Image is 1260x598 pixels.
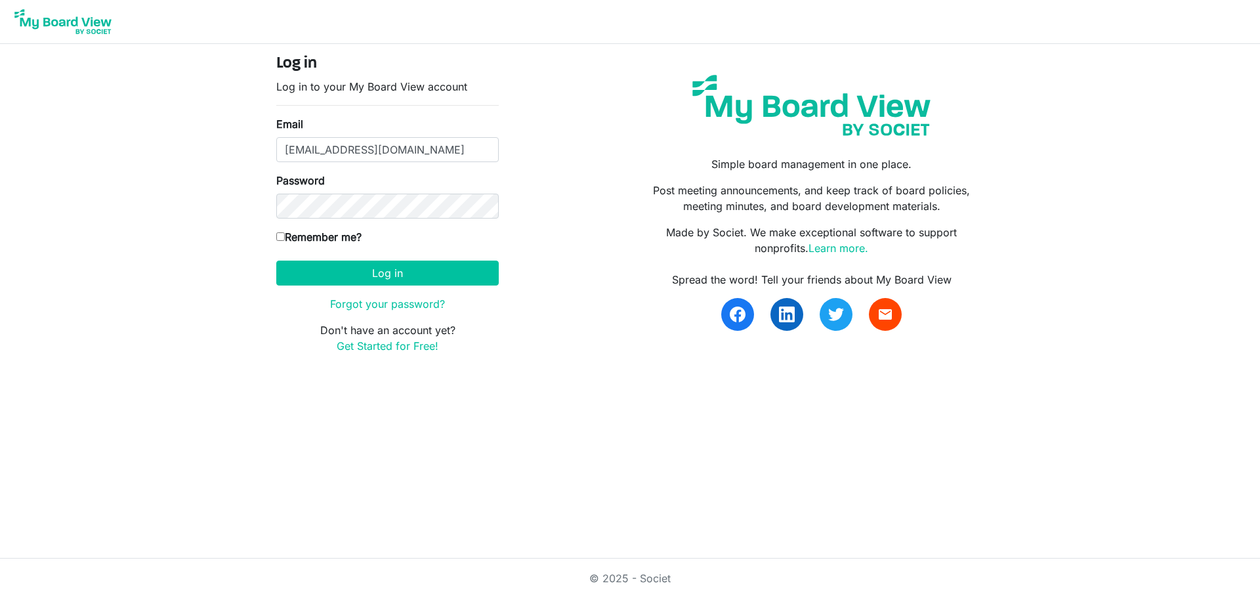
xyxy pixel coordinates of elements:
[330,297,445,310] a: Forgot your password?
[10,5,115,38] img: My Board View Logo
[337,339,438,352] a: Get Started for Free!
[640,224,984,256] p: Made by Societ. We make exceptional software to support nonprofits.
[276,54,499,74] h4: Log in
[276,116,303,132] label: Email
[730,307,745,322] img: facebook.svg
[640,272,984,288] div: Spread the word! Tell your friends about My Board View
[640,156,984,172] p: Simple board management in one place.
[276,229,362,245] label: Remember me?
[276,79,499,95] p: Log in to your My Board View account
[869,298,902,331] a: email
[276,322,499,354] p: Don't have an account yet?
[682,65,940,146] img: my-board-view-societ.svg
[276,261,499,286] button: Log in
[828,307,844,322] img: twitter.svg
[808,242,868,255] a: Learn more.
[276,232,285,241] input: Remember me?
[276,173,325,188] label: Password
[589,572,671,585] a: © 2025 - Societ
[877,307,893,322] span: email
[640,182,984,214] p: Post meeting announcements, and keep track of board policies, meeting minutes, and board developm...
[779,307,795,322] img: linkedin.svg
